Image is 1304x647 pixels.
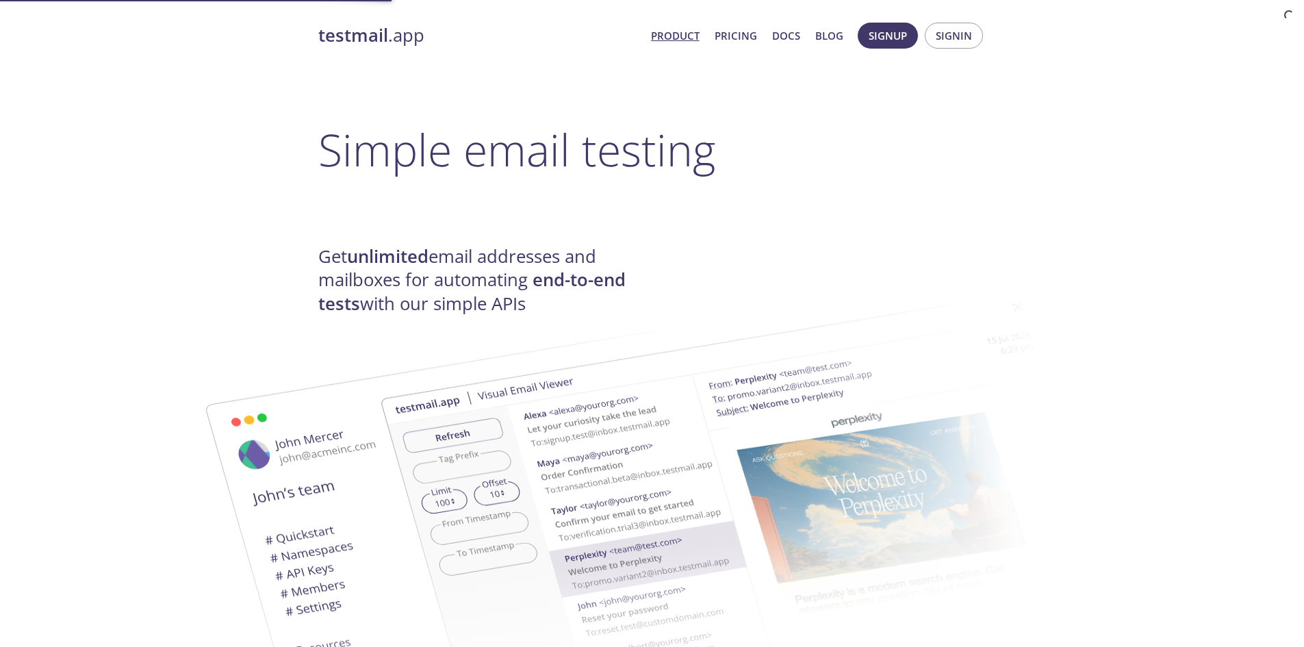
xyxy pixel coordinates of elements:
[318,245,652,316] h4: Get email addresses and mailboxes for automating with our simple APIs
[347,244,429,268] strong: unlimited
[318,24,640,47] a: testmail.app
[936,27,972,45] span: Signin
[858,23,918,49] button: Signup
[318,268,626,315] strong: end-to-end tests
[318,23,388,47] strong: testmail
[925,23,983,49] button: Signin
[318,123,986,176] h1: Simple email testing
[869,27,907,45] span: Signup
[772,27,800,45] a: Docs
[815,27,843,45] a: Blog
[715,27,757,45] a: Pricing
[651,27,700,45] a: Product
